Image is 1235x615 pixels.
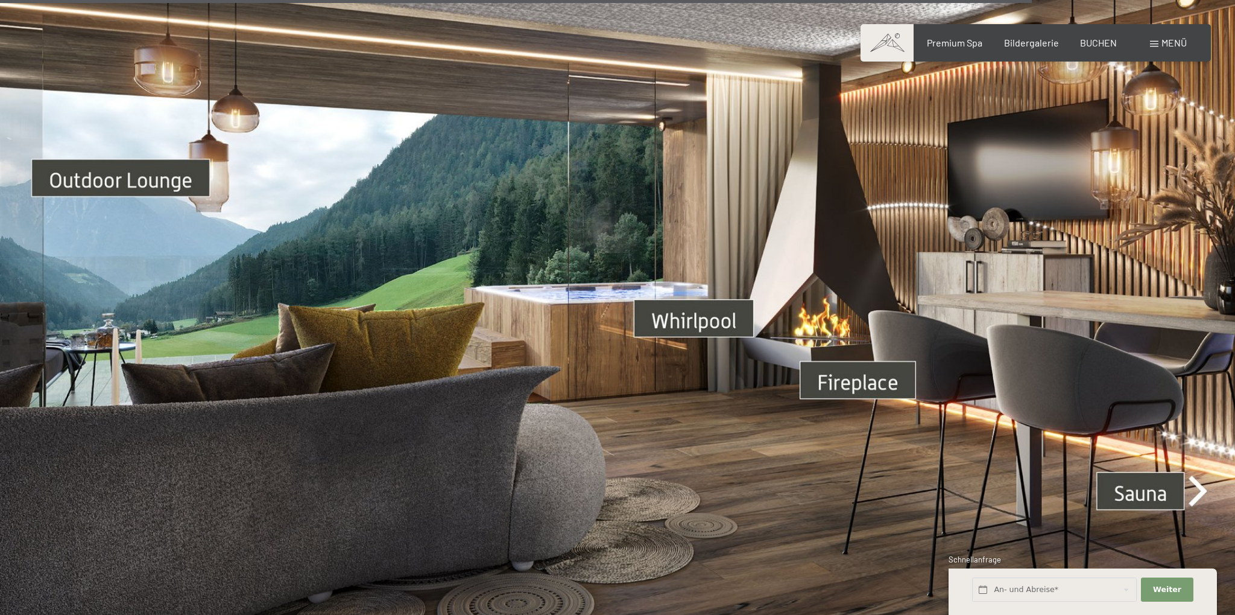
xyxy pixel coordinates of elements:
a: Premium Spa [927,37,982,48]
a: Bildergalerie [1004,37,1059,48]
span: Menü [1161,37,1187,48]
span: Weiter [1153,584,1181,595]
span: Schnellanfrage [949,555,1001,564]
button: Weiter [1141,578,1193,602]
a: BUCHEN [1080,37,1117,48]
